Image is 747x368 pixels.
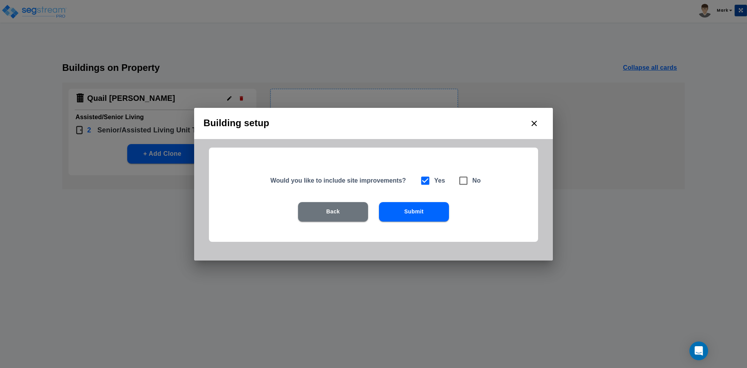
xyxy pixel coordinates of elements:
[472,175,481,186] h6: No
[379,202,449,222] button: Submit
[270,176,410,185] h5: Would you like to include site improvements?
[434,175,445,186] h6: Yes
[525,114,544,133] button: close
[689,342,708,360] div: Open Intercom Messenger
[298,202,368,222] button: Back
[194,108,553,139] h2: Building setup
